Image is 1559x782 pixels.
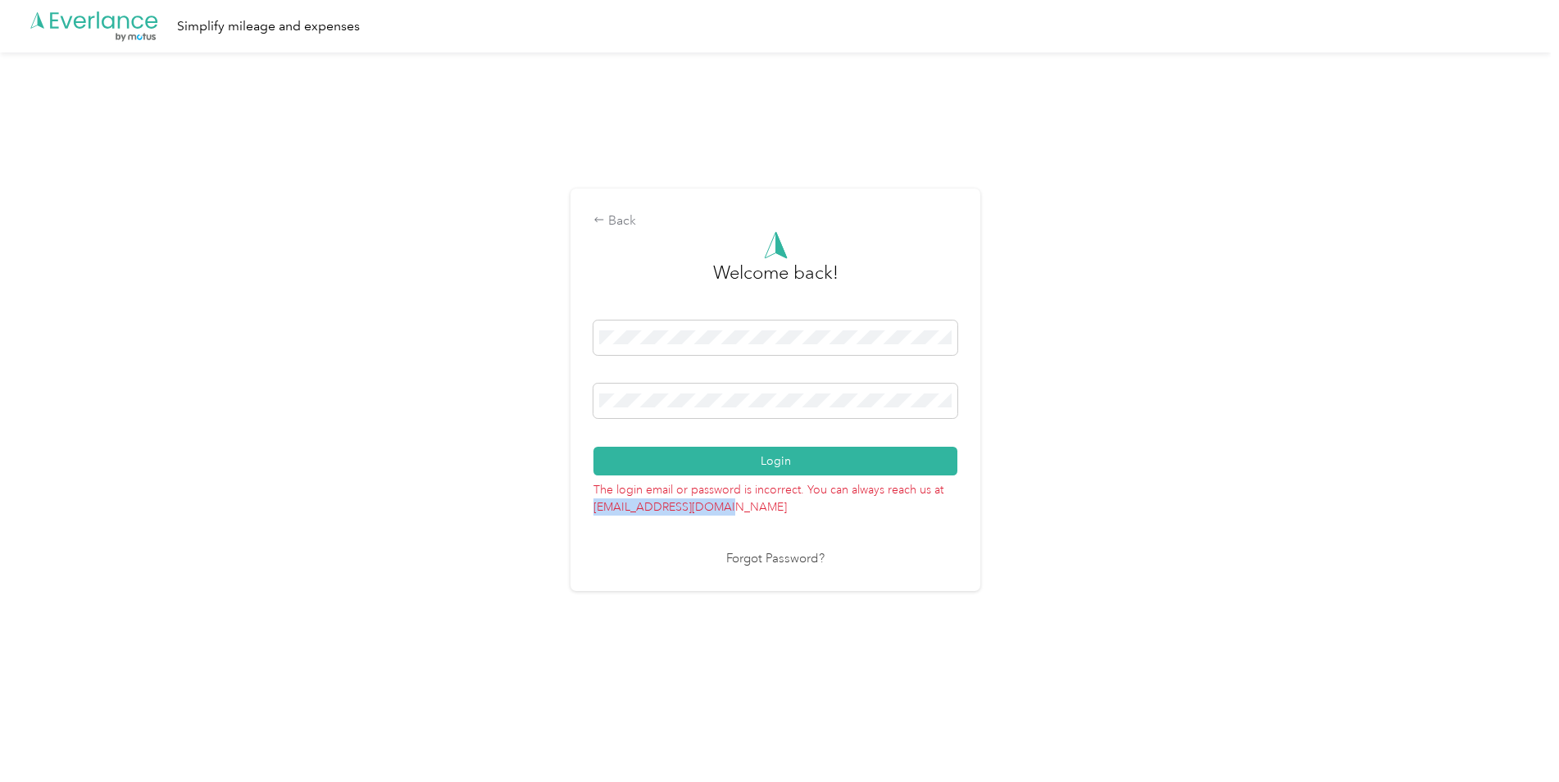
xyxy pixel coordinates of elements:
[593,447,957,475] button: Login
[593,475,957,516] p: The login email or password is incorrect. You can always reach us at [EMAIL_ADDRESS][DOMAIN_NAME]
[593,211,957,231] div: Back
[713,259,839,303] h3: greeting
[177,16,360,37] div: Simplify mileage and expenses
[726,550,825,569] a: Forgot Password?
